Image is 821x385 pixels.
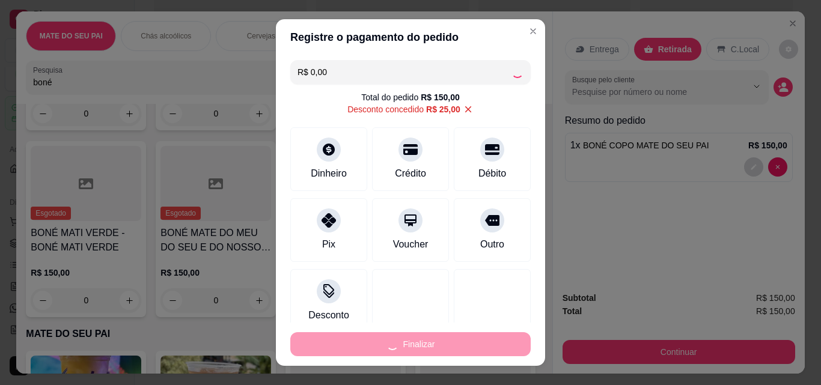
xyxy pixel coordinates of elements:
[395,166,426,181] div: Crédito
[311,166,347,181] div: Dinheiro
[478,166,506,181] div: Débito
[322,237,335,252] div: Pix
[276,19,545,55] header: Registre o pagamento do pedido
[393,237,429,252] div: Voucher
[511,66,523,78] div: Loading
[421,91,460,103] div: R$ 150,00
[308,308,349,323] div: Desconto
[347,103,460,115] div: Desconto concedido
[480,237,504,252] div: Outro
[361,91,460,103] div: Total do pedido
[298,60,511,84] input: Ex.: hambúrguer de cordeiro
[523,22,543,41] button: Close
[426,103,460,115] div: R$ 25,00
